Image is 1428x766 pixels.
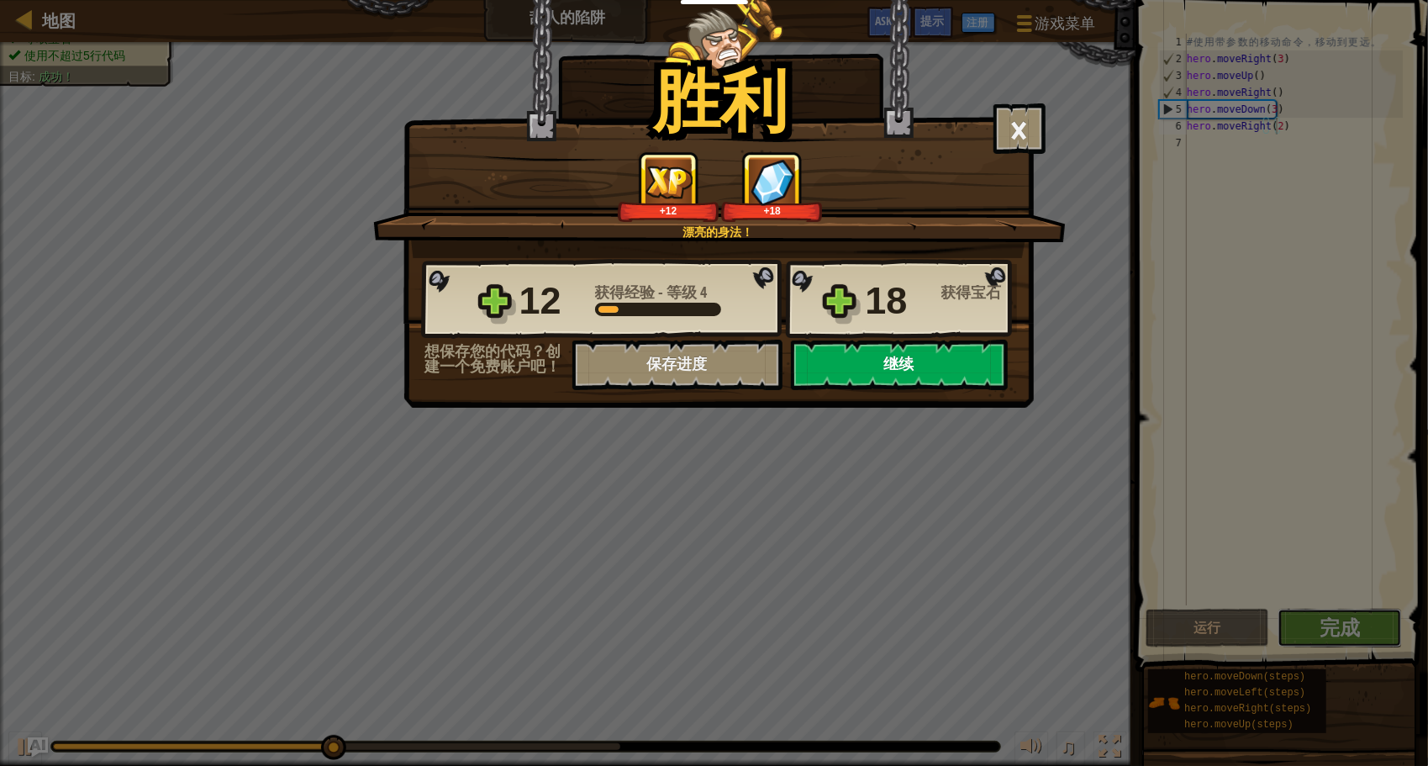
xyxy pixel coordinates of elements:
h1: 胜利 [654,62,788,136]
div: 获得宝石 [941,285,1017,300]
button: × [993,103,1046,154]
div: 漂亮的身法！ [453,224,983,240]
span: 等级 [664,282,701,303]
img: 获得经验 [645,166,693,198]
div: 12 [519,274,585,328]
span: 获得经验 [595,282,659,303]
img: 获得宝石 [751,159,795,205]
div: 18 [866,274,931,328]
div: +12 [621,204,716,217]
div: +18 [725,204,819,217]
div: 想保存您的代码？创建一个免费账户吧！ [425,344,572,374]
button: 继续 [791,340,1008,390]
span: 4 [701,282,708,303]
div: - [595,285,708,300]
button: 保存进度 [572,340,783,390]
